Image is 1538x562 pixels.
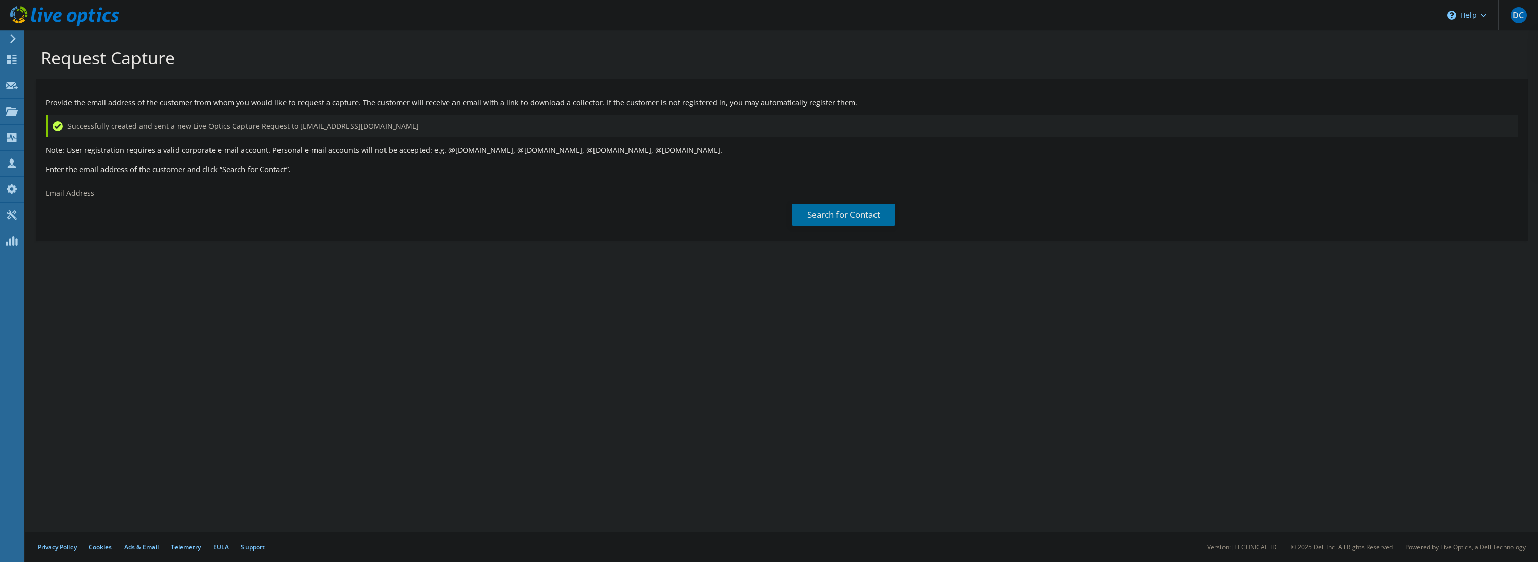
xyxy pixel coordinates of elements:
[38,543,77,551] a: Privacy Policy
[171,543,201,551] a: Telemetry
[46,145,1518,156] p: Note: User registration requires a valid corporate e-mail account. Personal e-mail accounts will ...
[46,188,94,199] label: Email Address
[1447,11,1456,20] svg: \n
[89,543,112,551] a: Cookies
[241,543,265,551] a: Support
[213,543,229,551] a: EULA
[1511,7,1527,23] span: DC
[67,121,419,132] span: Successfully created and sent a new Live Optics Capture Request to [EMAIL_ADDRESS][DOMAIN_NAME]
[792,204,895,226] a: Search for Contact
[1207,543,1279,551] li: Version: [TECHNICAL_ID]
[46,163,1518,175] h3: Enter the email address of the customer and click “Search for Contact”.
[1405,543,1526,551] li: Powered by Live Optics, a Dell Technology
[1291,543,1393,551] li: © 2025 Dell Inc. All Rights Reserved
[46,97,1518,108] p: Provide the email address of the customer from whom you would like to request a capture. The cust...
[124,543,159,551] a: Ads & Email
[41,47,1518,69] h1: Request Capture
